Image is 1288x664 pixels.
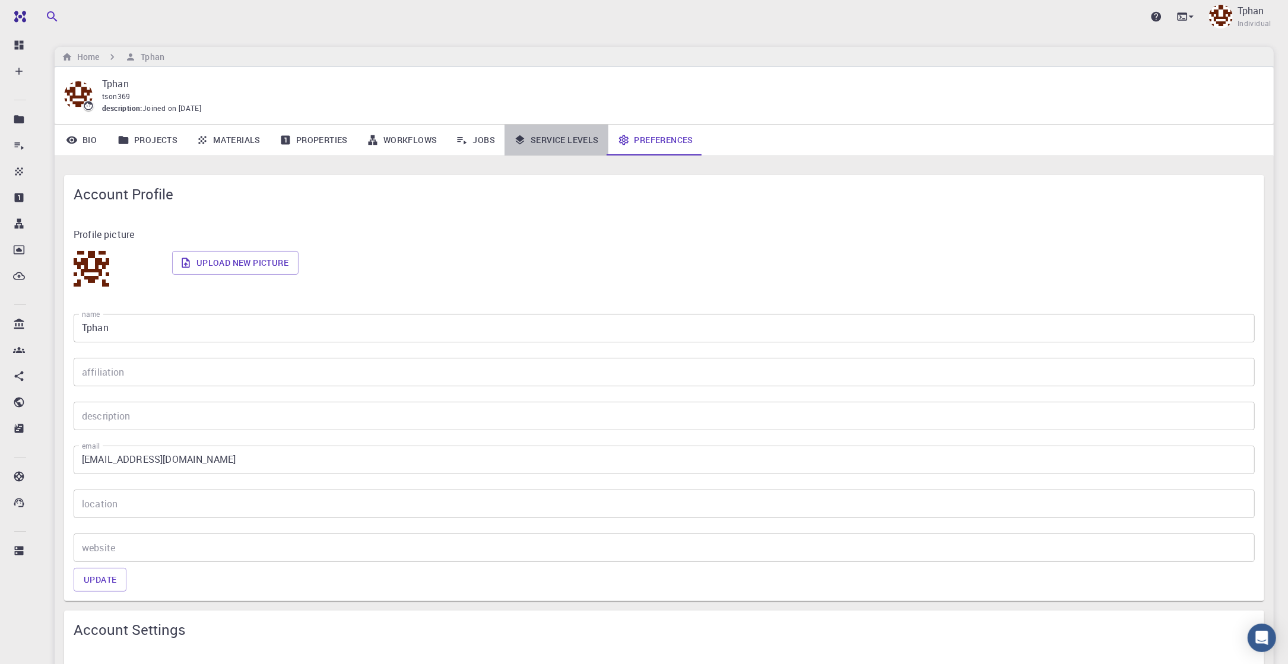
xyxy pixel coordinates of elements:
span: Individual [1238,18,1271,30]
label: name [82,309,100,319]
img: 9fZgtG05YjIAZRnNpexggNLuH3zv8LzM3M0QVAAAAAElFTkSuQmCC [74,251,109,287]
label: email [82,441,100,451]
span: tson369 [102,91,131,101]
nav: breadcrumb [59,50,167,63]
label: Upload new picture [172,251,299,275]
img: logo [9,11,26,23]
span: Joined on [DATE] [142,103,201,115]
a: Bio [55,125,108,155]
h6: Tphan [136,50,164,63]
a: Service Levels [505,125,608,155]
p: Tphan [1238,4,1264,18]
a: Jobs [446,125,505,155]
a: Preferences [608,125,703,155]
span: description : [102,103,142,115]
a: Properties [270,125,357,155]
span: Account Settings [74,620,1255,639]
button: Update [74,568,126,592]
span: Account Profile [74,185,1255,204]
a: Projects [108,125,187,155]
img: Tphan [1209,5,1233,28]
div: Open Intercom Messenger [1248,624,1276,652]
p: Tphan [102,77,1255,91]
span: Hỗ trợ [26,8,59,19]
h6: Home [72,50,99,63]
p: Profile picture [74,227,1255,242]
a: Materials [187,125,270,155]
a: Workflows [357,125,447,155]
